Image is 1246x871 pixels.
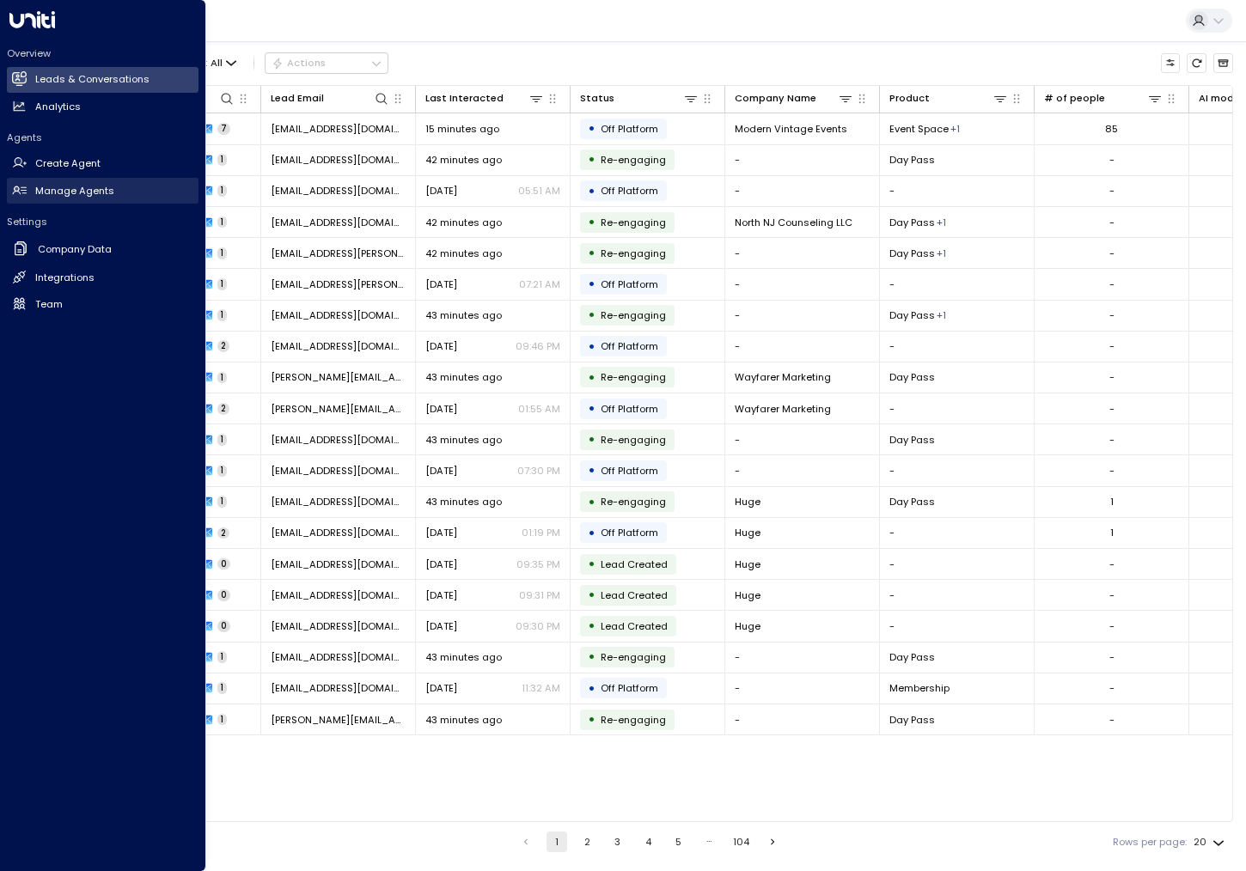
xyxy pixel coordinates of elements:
td: - [725,643,880,673]
span: Day Pass [889,153,935,167]
h2: Overview [7,46,199,60]
div: - [1109,153,1115,167]
td: - [725,455,880,485]
span: 2 [217,340,229,352]
td: - [880,518,1035,548]
td: - [725,238,880,268]
div: Membership [937,247,946,260]
h2: Settings [7,215,199,228]
span: Day Pass [889,216,935,229]
td: - [725,176,880,206]
td: - [880,580,1035,610]
div: • [588,335,596,358]
span: Aug 13, 2025 [425,277,457,291]
button: page 1 [547,831,567,852]
label: Rows per page: [1113,835,1187,850]
button: Go to next page [763,831,784,852]
span: Off Platform [601,526,658,539]
div: • [588,459,596,482]
p: 11:32 AM [522,681,560,695]
span: Lead Created [601,588,668,602]
p: 07:30 PM [517,464,560,478]
span: 43 minutes ago [425,308,502,322]
td: - [725,301,880,331]
span: Jul 31, 2025 [425,402,457,416]
span: 1 [217,309,227,321]
span: Trigger [601,216,666,229]
span: 43 minutes ago [425,495,502,509]
a: Company Data [7,235,199,264]
span: Trigger [601,308,666,322]
span: 0 [217,589,230,601]
span: 43 minutes ago [425,433,502,447]
span: Trigger [601,433,666,447]
span: swillgren@gmail.com [271,619,406,633]
span: hello@modernvintageevents.com [271,122,406,136]
p: 09:35 PM [516,557,560,571]
div: - [1109,216,1115,229]
button: Go to page 3 [608,831,628,852]
div: • [588,521,596,545]
span: 2 [217,527,229,539]
div: 20 [1194,831,1228,853]
div: AI mode [1199,90,1240,107]
div: • [588,552,596,576]
div: Button group with a nested menu [265,52,388,73]
button: Actions [265,52,388,73]
div: - [1109,402,1115,416]
span: 43 minutes ago [425,650,502,664]
div: • [588,148,596,171]
span: 1 [217,496,227,508]
div: • [588,583,596,606]
span: 1 [217,465,227,477]
span: kirbysisk@gmail.com [271,153,406,167]
div: 85 [1105,122,1118,136]
div: • [588,303,596,326]
span: 1 [217,434,227,446]
td: - [880,176,1035,206]
span: kirbysisk@gmail.com [271,184,406,198]
span: Jul 03, 2025 [425,526,457,539]
div: • [588,366,596,389]
div: # of people [1044,90,1163,107]
div: - [1109,464,1115,478]
td: - [725,673,880,703]
span: 1 [217,651,227,663]
span: kmddance23@yahoo.com [271,464,406,478]
div: • [588,397,596,420]
div: Product [889,90,1008,107]
span: Off Platform [601,402,658,416]
span: Event Space [889,122,949,136]
div: • [588,614,596,637]
p: 09:30 PM [516,619,560,633]
span: 1 [217,216,227,228]
div: Company Name [735,90,853,107]
span: 1 [217,185,227,197]
div: - [1109,370,1115,384]
a: Create Agent [7,151,199,177]
div: - [1109,681,1115,695]
span: Aug 27, 2025 [425,464,457,478]
span: Huge [735,588,760,602]
div: Membership [937,308,946,322]
div: • [588,241,596,265]
div: - [1109,650,1115,664]
h2: Company Data [38,242,112,257]
span: swillgren@gmail.com [271,526,406,539]
span: 2 [217,403,229,415]
button: Go to page 4 [638,831,658,852]
td: - [725,269,880,299]
span: 1 [217,714,227,726]
td: - [880,611,1035,641]
div: Actions [272,57,326,69]
h2: Create Agent [35,156,101,171]
p: 07:21 AM [519,277,560,291]
div: • [588,708,596,731]
td: - [880,455,1035,485]
div: • [588,117,596,140]
div: Product [889,90,930,107]
td: - [880,269,1035,299]
span: Off Platform [601,339,658,353]
h2: Analytics [35,100,81,114]
p: 01:55 AM [518,402,560,416]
